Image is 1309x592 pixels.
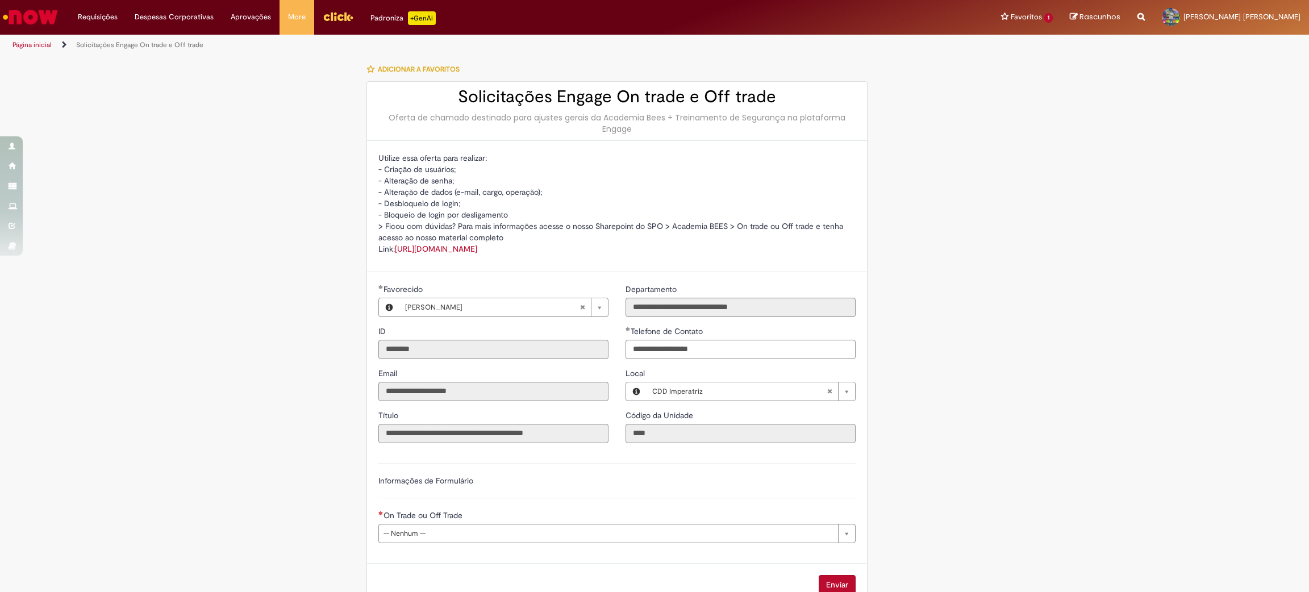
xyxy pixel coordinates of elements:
a: Solicitações Engage On trade e Off trade [76,40,203,49]
p: Utilize essa oferta para realizar: - Criação de usuários; - Alteração de senha; - Alteração de da... [378,152,856,255]
span: Somente leitura - Código da Unidade [626,410,695,420]
label: Somente leitura - Título [378,410,401,421]
span: CDD Imperatriz [652,382,827,401]
label: Informações de Formulário [378,476,473,486]
a: [PERSON_NAME]Limpar campo Favorecido [399,298,608,316]
span: -- Nenhum -- [383,524,832,543]
span: Somente leitura - Departamento [626,284,679,294]
span: Aprovações [231,11,271,23]
img: click_logo_yellow_360x200.png [323,8,353,25]
span: Obrigatório Preenchido [378,285,383,289]
span: [PERSON_NAME] [405,298,580,316]
div: Oferta de chamado destinado para ajustes gerais da Academia Bees + Treinamento de Segurança na pl... [378,112,856,135]
div: Padroniza [370,11,436,25]
h2: Solicitações Engage On trade e Off trade [378,87,856,106]
input: Departamento [626,298,856,317]
span: Rascunhos [1079,11,1120,22]
p: +GenAi [408,11,436,25]
button: Favorecido, Visualizar este registro Caio Anderson de Oliveira Nava [379,298,399,316]
input: Telefone de Contato [626,340,856,359]
label: Somente leitura - Código da Unidade [626,410,695,421]
span: Requisições [78,11,118,23]
span: More [288,11,306,23]
label: Somente leitura - Email [378,368,399,379]
span: Necessários [378,511,383,515]
span: Necessários - Favorecido [383,284,425,294]
span: Despesas Corporativas [135,11,214,23]
span: Somente leitura - Título [378,410,401,420]
span: Favoritos [1011,11,1042,23]
a: Página inicial [12,40,52,49]
span: 1 [1044,13,1053,23]
input: Email [378,382,608,401]
img: ServiceNow [1,6,60,28]
input: Código da Unidade [626,424,856,443]
input: ID [378,340,608,359]
span: Telefone de Contato [631,326,705,336]
button: Local, Visualizar este registro CDD Imperatriz [626,382,647,401]
span: Somente leitura - ID [378,326,388,336]
span: Obrigatório Preenchido [626,327,631,331]
span: [PERSON_NAME] [PERSON_NAME] [1183,12,1300,22]
abbr: Limpar campo Local [821,382,838,401]
input: Título [378,424,608,443]
span: On Trade ou Off Trade [383,510,465,520]
button: Adicionar a Favoritos [366,57,466,81]
label: Somente leitura - ID [378,326,388,337]
label: Somente leitura - Departamento [626,284,679,295]
span: Adicionar a Favoritos [378,65,460,74]
span: Local [626,368,647,378]
abbr: Limpar campo Favorecido [574,298,591,316]
a: Rascunhos [1070,12,1120,23]
ul: Trilhas de página [9,35,864,56]
a: CDD ImperatrizLimpar campo Local [647,382,855,401]
a: [URL][DOMAIN_NAME] [395,244,477,254]
span: Somente leitura - Email [378,368,399,378]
